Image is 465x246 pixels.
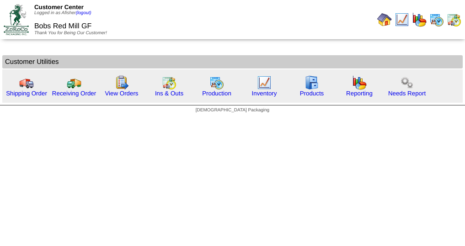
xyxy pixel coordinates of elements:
[114,75,129,90] img: workorder.gif
[76,10,91,16] a: (logout)
[105,90,138,97] a: View Orders
[305,75,319,90] img: cabinet.gif
[34,22,91,30] span: Bobs Red Mill GF
[346,90,373,97] a: Reporting
[52,90,96,97] a: Receiving Order
[400,75,414,90] img: workflow.png
[67,75,81,90] img: truck2.gif
[429,12,444,27] img: calendarprod.gif
[34,10,91,16] span: Logged in as Afisher
[155,90,183,97] a: Ins & Outs
[6,90,47,97] a: Shipping Order
[412,12,427,27] img: graph.gif
[202,90,231,97] a: Production
[196,108,269,113] span: [DEMOGRAPHIC_DATA] Packaging
[352,75,367,90] img: graph.gif
[257,75,272,90] img: line_graph.gif
[162,75,176,90] img: calendarinout.gif
[34,31,107,36] span: Thank You for Being Our Customer!
[34,4,84,10] span: Customer Center
[2,55,463,68] td: Customer Utilities
[252,90,277,97] a: Inventory
[377,12,392,27] img: home.gif
[388,90,426,97] a: Needs Report
[19,75,34,90] img: truck.gif
[209,75,224,90] img: calendarprod.gif
[447,12,461,27] img: calendarinout.gif
[300,90,324,97] a: Products
[395,12,409,27] img: line_graph.gif
[4,4,29,35] img: ZoRoCo_Logo(Green%26Foil)%20jpg.webp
